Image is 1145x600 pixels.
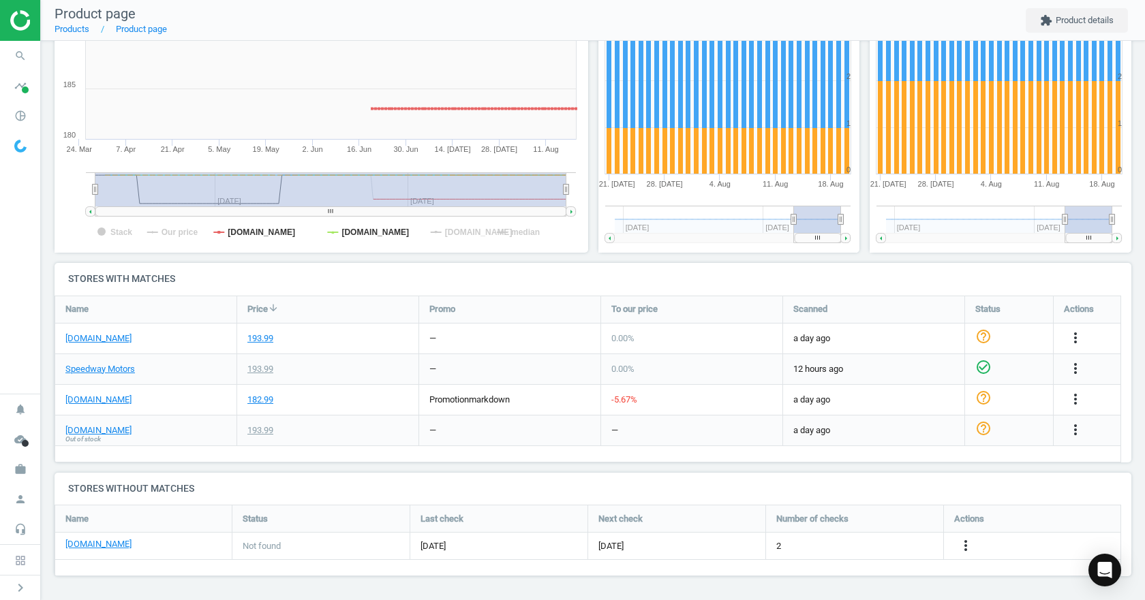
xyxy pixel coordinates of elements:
[162,227,198,237] tspan: Our price
[763,180,788,188] tspan: 11. Aug
[247,394,273,406] div: 182.99
[347,145,371,153] tspan: 16. Jun
[598,180,635,188] tspan: 21. [DATE]
[481,145,517,153] tspan: 28. [DATE]
[435,145,471,153] tspan: 14. [DATE]
[1067,330,1084,346] i: more_vert
[55,473,1131,505] h4: Stores without matches
[646,180,682,188] tspan: 28. [DATE]
[611,333,635,343] span: 0.00 %
[247,332,273,345] div: 193.99
[7,456,33,482] i: work
[116,145,136,153] tspan: 7. Apr
[65,538,132,550] a: [DOMAIN_NAME]
[818,180,843,188] tspan: 18. Aug
[975,359,992,375] i: check_circle_outline
[14,140,27,153] img: wGWNvw8QSZomAAAAABJRU5ErkJggg==
[793,394,954,406] span: a day ago
[611,303,658,315] span: To our price
[1118,72,1122,80] text: 2
[7,103,33,129] i: pie_chart_outlined
[469,394,510,405] span: markdown
[846,119,850,127] text: 1
[55,5,136,22] span: Product page
[268,302,279,313] i: arrow_downward
[954,513,984,525] span: Actions
[65,435,101,444] span: Out of stock
[7,396,33,422] i: notifications
[793,363,954,375] span: 12 hours ago
[7,486,33,512] i: person
[1067,391,1084,409] button: more_vert
[65,303,89,315] span: Name
[429,424,436,437] div: —
[208,145,231,153] tspan: 5. May
[247,424,273,437] div: 193.99
[65,363,135,375] a: Speedway Motors
[394,145,418,153] tspan: 30. Jun
[1040,14,1052,27] i: extension
[303,145,323,153] tspan: 2. Jun
[7,43,33,69] i: search
[253,145,280,153] tspan: 19. May
[12,580,29,596] i: chevron_right
[421,540,577,552] span: [DATE]
[429,332,436,345] div: —
[776,540,781,552] span: 2
[981,180,1002,188] tspan: 4. Aug
[1118,165,1122,174] text: 0
[958,537,974,555] button: more_vert
[793,303,827,315] span: Scanned
[598,540,624,552] span: [DATE]
[55,263,1131,295] h4: Stores with matches
[7,516,33,542] i: headset_mic
[1118,119,1122,127] text: 1
[429,363,436,375] div: —
[161,145,185,153] tspan: 21. Apr
[63,80,76,89] text: 185
[975,390,992,406] i: help_outline
[116,24,167,34] a: Product page
[1034,180,1059,188] tspan: 11. Aug
[3,579,37,597] button: chevron_right
[243,540,281,552] span: Not found
[1067,360,1084,377] i: more_vert
[870,180,906,188] tspan: 21. [DATE]
[7,73,33,99] i: timeline
[228,227,295,237] tspan: [DOMAIN_NAME]
[1090,180,1115,188] tspan: 18. Aug
[421,513,463,525] span: Last check
[65,424,132,437] a: [DOMAIN_NAME]
[65,513,89,525] span: Name
[611,424,618,437] div: —
[533,145,558,153] tspan: 11. Aug
[846,72,850,80] text: 2
[793,424,954,437] span: a day ago
[611,364,635,374] span: 0.00 %
[846,165,850,174] text: 0
[611,394,637,405] span: -5.67 %
[429,303,455,315] span: Promo
[1067,360,1084,378] button: more_vert
[65,332,132,345] a: [DOMAIN_NAME]
[709,180,730,188] tspan: 4. Aug
[1067,422,1084,438] i: more_vert
[7,426,33,452] i: cloud_done
[243,513,268,525] span: Status
[63,131,76,139] text: 180
[958,537,974,554] i: more_vert
[55,24,89,34] a: Products
[1088,554,1121,586] div: Open Intercom Messenger
[975,303,1001,315] span: Status
[67,145,93,153] tspan: 24. Mar
[341,227,409,237] tspan: [DOMAIN_NAME]
[429,394,469,405] span: promotion
[793,332,954,345] span: a day ago
[110,227,132,237] tspan: Stack
[65,394,132,406] a: [DOMAIN_NAME]
[975,328,992,345] i: help_outline
[445,227,513,237] tspan: [DOMAIN_NAME]
[776,513,849,525] span: Number of checks
[247,363,273,375] div: 193.99
[1026,8,1128,33] button: extensionProduct details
